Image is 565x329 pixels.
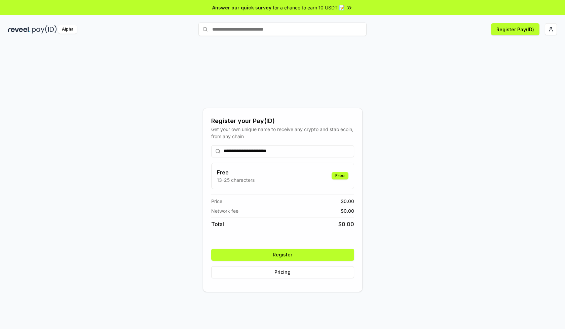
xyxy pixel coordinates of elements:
img: reveel_dark [8,25,31,34]
span: $ 0.00 [338,220,354,228]
div: Register your Pay(ID) [211,116,354,126]
h3: Free [217,168,255,176]
span: Total [211,220,224,228]
div: Get your own unique name to receive any crypto and stablecoin, from any chain [211,126,354,140]
div: Alpha [58,25,77,34]
span: Price [211,198,222,205]
p: 13-25 characters [217,176,255,183]
button: Register Pay(ID) [491,23,539,35]
span: $ 0.00 [341,198,354,205]
img: pay_id [32,25,57,34]
span: for a chance to earn 10 USDT 📝 [273,4,345,11]
span: Answer our quick survey [212,4,271,11]
button: Pricing [211,266,354,278]
span: $ 0.00 [341,207,354,214]
button: Register [211,249,354,261]
div: Free [332,172,348,179]
span: Network fee [211,207,238,214]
